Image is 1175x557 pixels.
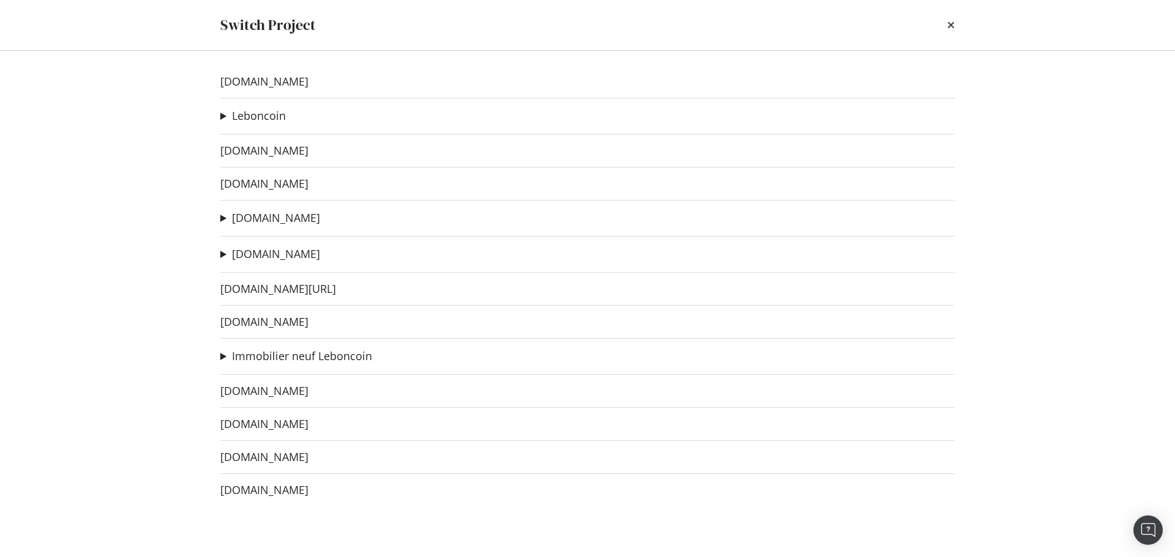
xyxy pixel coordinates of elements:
div: times [947,15,955,35]
a: [DOMAIN_NAME] [232,212,320,224]
summary: Leboncoin [220,108,286,124]
summary: [DOMAIN_NAME] [220,246,320,262]
summary: Immobilier neuf Leboncoin [220,349,372,364]
summary: [DOMAIN_NAME] [220,210,320,226]
a: [DOMAIN_NAME] [220,484,308,496]
a: [DOMAIN_NAME] [220,177,308,190]
a: [DOMAIN_NAME] [220,385,308,397]
a: [DOMAIN_NAME] [220,418,308,430]
a: [DOMAIN_NAME] [220,144,308,157]
a: [DOMAIN_NAME][URL] [220,282,336,295]
a: [DOMAIN_NAME] [220,75,308,88]
a: Leboncoin [232,109,286,122]
div: Open Intercom Messenger [1133,515,1163,545]
a: [DOMAIN_NAME] [220,451,308,463]
a: Immobilier neuf Leboncoin [232,350,372,363]
div: Switch Project [220,15,316,35]
a: [DOMAIN_NAME] [220,315,308,328]
a: [DOMAIN_NAME] [232,248,320,260]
